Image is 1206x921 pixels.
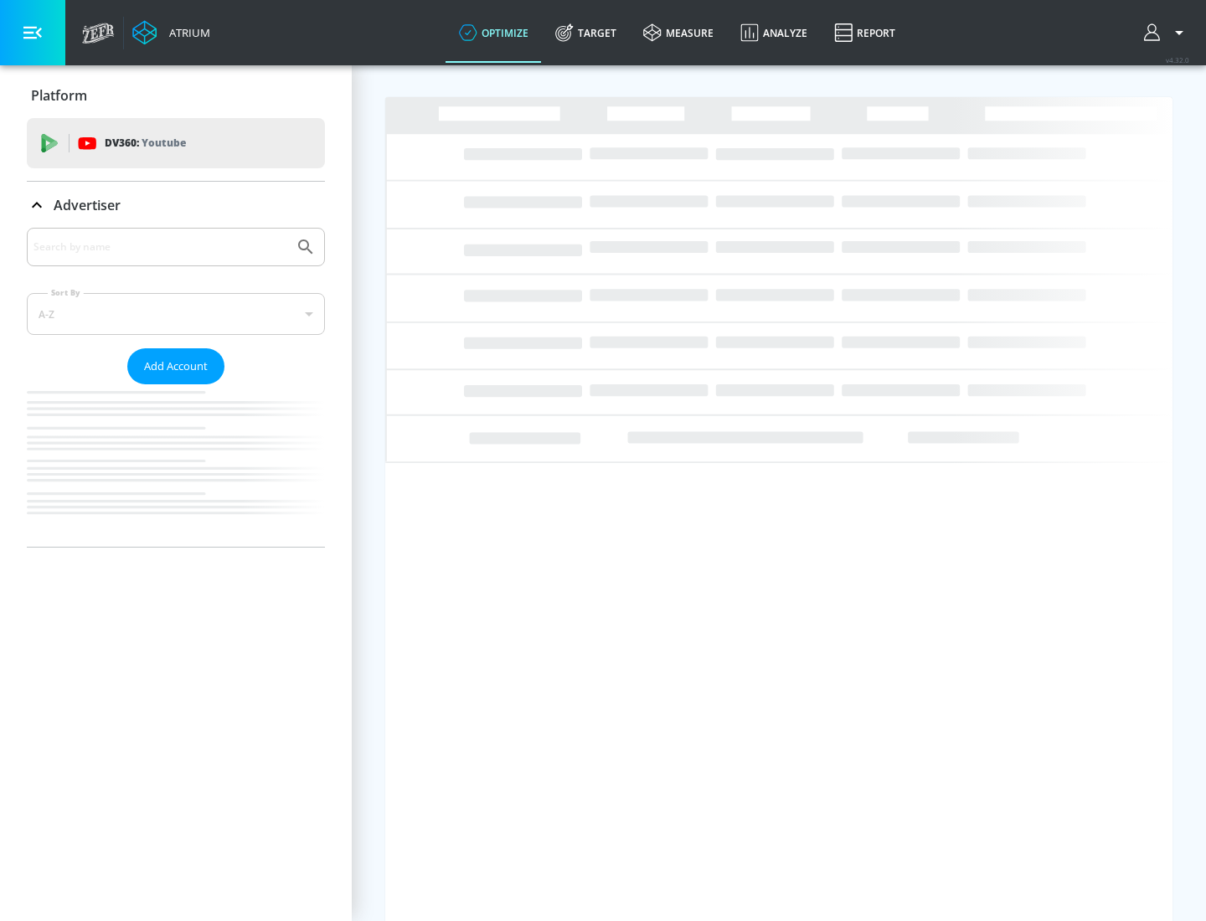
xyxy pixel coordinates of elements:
[105,134,186,152] p: DV360:
[33,236,287,258] input: Search by name
[54,196,121,214] p: Advertiser
[821,3,909,63] a: Report
[162,25,210,40] div: Atrium
[446,3,542,63] a: optimize
[27,293,325,335] div: A-Z
[727,3,821,63] a: Analyze
[144,357,208,376] span: Add Account
[27,118,325,168] div: DV360: Youtube
[27,228,325,547] div: Advertiser
[1166,55,1189,64] span: v 4.32.0
[27,72,325,119] div: Platform
[31,86,87,105] p: Platform
[542,3,630,63] a: Target
[48,287,84,298] label: Sort By
[27,182,325,229] div: Advertiser
[132,20,210,45] a: Atrium
[27,384,325,547] nav: list of Advertiser
[142,134,186,152] p: Youtube
[630,3,727,63] a: measure
[127,348,224,384] button: Add Account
